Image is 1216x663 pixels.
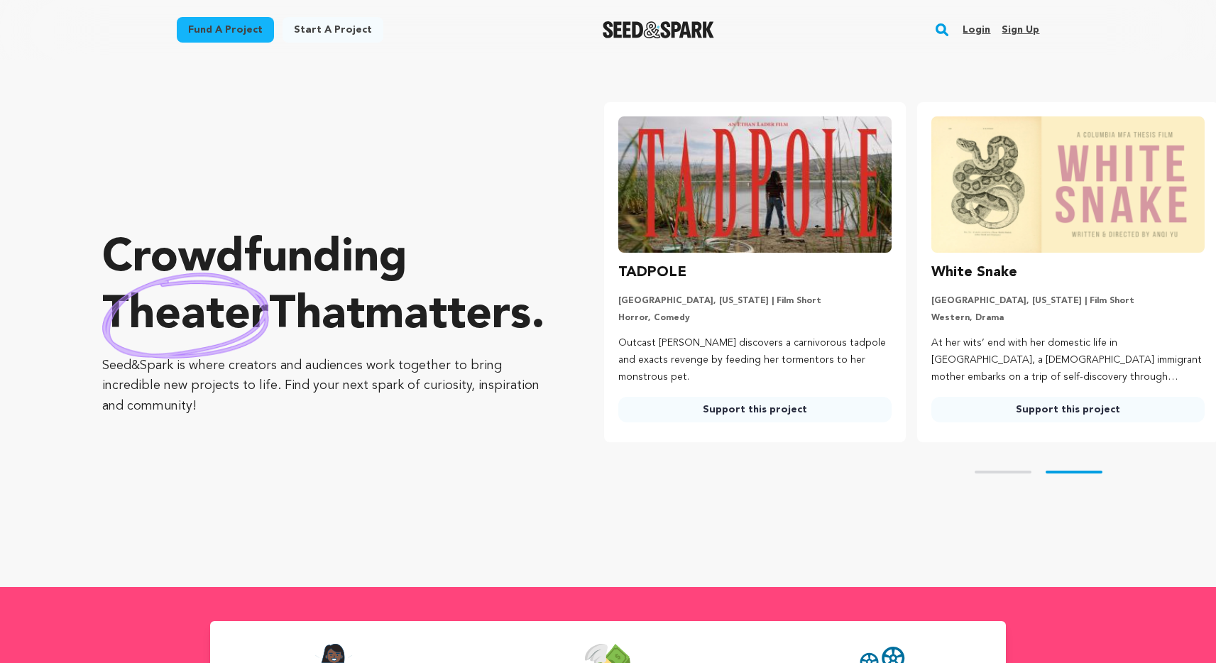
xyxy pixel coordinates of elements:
p: [GEOGRAPHIC_DATA], [US_STATE] | Film Short [618,295,892,307]
a: Support this project [618,397,892,422]
p: Crowdfunding that . [102,231,547,344]
p: Outcast [PERSON_NAME] discovers a carnivorous tadpole and exacts revenge by feeding her tormentor... [618,335,892,385]
a: Login [963,18,990,41]
p: Western, Drama [931,312,1205,324]
a: Start a project [283,17,383,43]
p: [GEOGRAPHIC_DATA], [US_STATE] | Film Short [931,295,1205,307]
img: hand sketched image [102,273,269,358]
p: Seed&Spark is where creators and audiences work together to bring incredible new projects to life... [102,356,547,417]
a: Fund a project [177,17,274,43]
p: Horror, Comedy [618,312,892,324]
p: At her wits’ end with her domestic life in [GEOGRAPHIC_DATA], a [DEMOGRAPHIC_DATA] immigrant moth... [931,335,1205,385]
h3: White Snake [931,261,1017,284]
span: matters [365,293,531,339]
img: Seed&Spark Logo Dark Mode [603,21,714,38]
a: Seed&Spark Homepage [603,21,714,38]
a: Support this project [931,397,1205,422]
img: White Snake image [931,116,1205,253]
img: TADPOLE image [618,116,892,253]
a: Sign up [1002,18,1039,41]
h3: TADPOLE [618,261,686,284]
